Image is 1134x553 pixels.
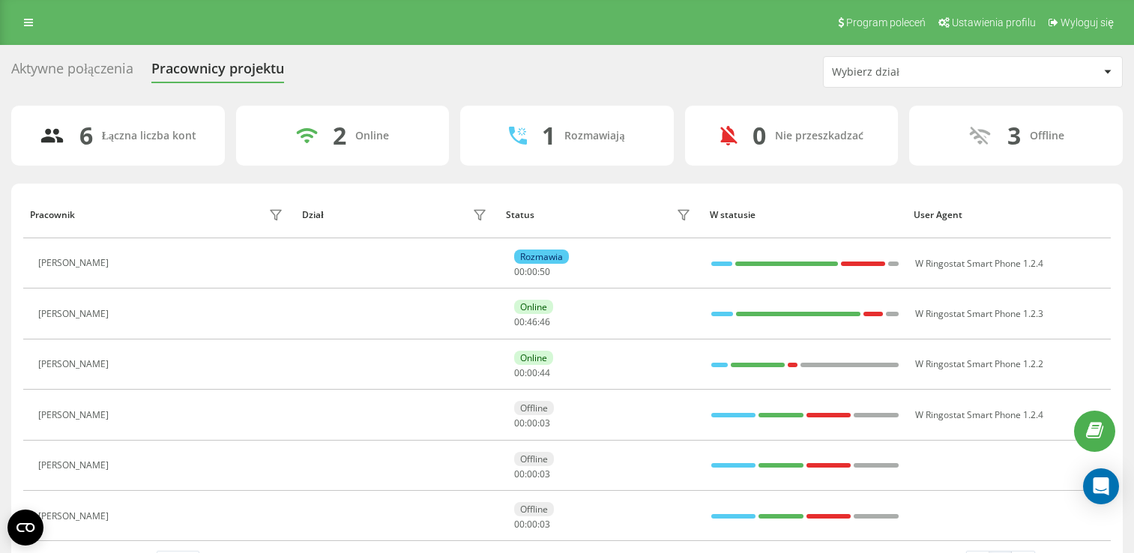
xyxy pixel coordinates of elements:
div: Rozmawia [514,250,569,264]
button: Open CMP widget [7,510,43,546]
div: : : [514,418,550,429]
span: 03 [540,417,550,429]
div: User Agent [914,210,1103,220]
div: 1 [542,121,555,150]
div: [PERSON_NAME] [38,410,112,420]
span: Program poleceń [846,16,926,28]
div: Offline [514,452,554,466]
span: 00 [514,518,525,531]
span: Ustawienia profilu [952,16,1036,28]
span: 00 [527,417,537,429]
div: Online [514,300,553,314]
div: 0 [753,121,766,150]
span: 00 [527,518,537,531]
div: Offline [514,401,554,415]
span: 03 [540,468,550,480]
span: 00 [527,366,537,379]
span: 00 [514,366,525,379]
div: [PERSON_NAME] [38,359,112,369]
div: Nie przeszkadzać [775,130,863,142]
div: [PERSON_NAME] [38,258,112,268]
span: 44 [540,366,550,379]
div: : : [514,267,550,277]
span: 03 [540,518,550,531]
span: 00 [514,265,525,278]
div: : : [514,519,550,530]
div: Aktywne połączenia [11,61,133,84]
div: Rozmawiają [564,130,624,142]
div: Status [506,210,534,220]
div: Pracownik [30,210,75,220]
span: W Ringostat Smart Phone 1.2.4 [915,257,1043,270]
span: 50 [540,265,550,278]
div: Pracownicy projektu [151,61,284,84]
div: Online [355,130,389,142]
div: [PERSON_NAME] [38,460,112,471]
span: 46 [540,315,550,328]
span: Wyloguj się [1061,16,1114,28]
div: : : [514,368,550,378]
div: W statusie [710,210,899,220]
div: Dział [302,210,323,220]
div: 2 [333,121,346,150]
div: 3 [1007,121,1021,150]
div: Online [514,351,553,365]
span: 00 [514,468,525,480]
span: W Ringostat Smart Phone 1.2.4 [915,408,1043,421]
span: 46 [527,315,537,328]
div: [PERSON_NAME] [38,511,112,522]
span: W Ringostat Smart Phone 1.2.3 [915,307,1043,320]
div: Offline [1030,130,1064,142]
div: Offline [514,502,554,516]
div: Wybierz dział [832,66,1011,79]
div: 6 [79,121,93,150]
div: Open Intercom Messenger [1083,468,1119,504]
div: : : [514,317,550,327]
div: Łączna liczba kont [102,130,196,142]
span: 00 [514,417,525,429]
span: W Ringostat Smart Phone 1.2.2 [915,357,1043,370]
div: [PERSON_NAME] [38,309,112,319]
div: : : [514,469,550,480]
span: 00 [514,315,525,328]
span: 00 [527,265,537,278]
span: 00 [527,468,537,480]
